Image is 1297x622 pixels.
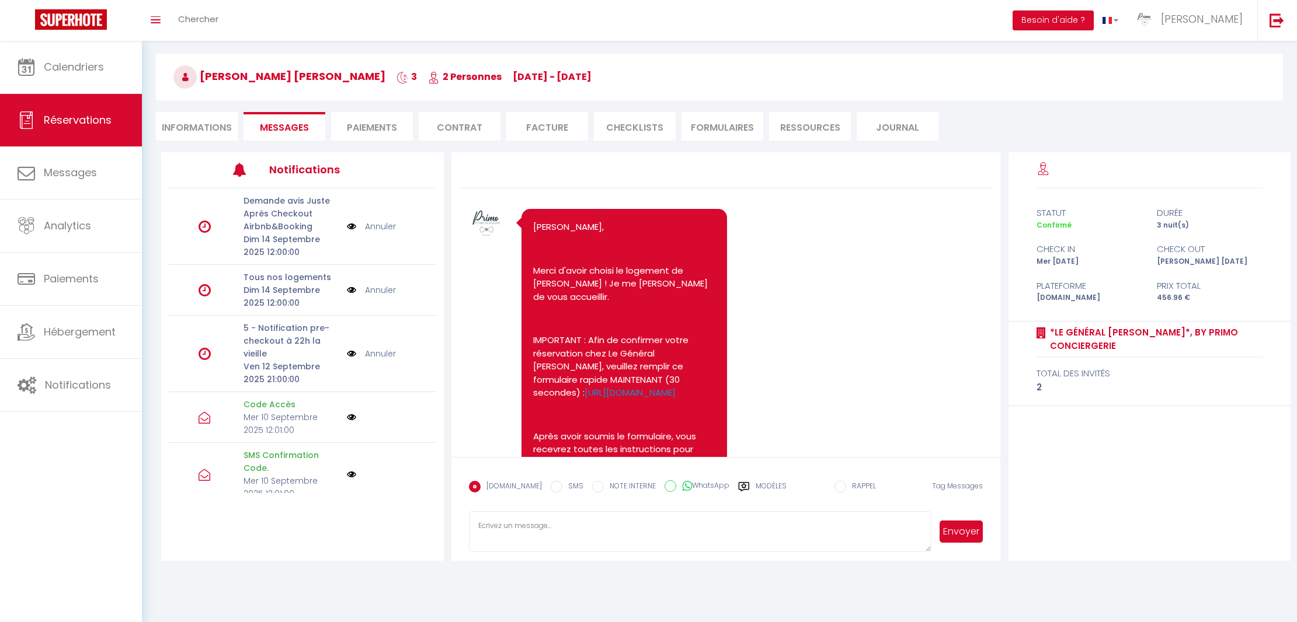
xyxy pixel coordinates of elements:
p: [PERSON_NAME], [533,221,715,234]
div: durée [1149,206,1270,220]
span: [PERSON_NAME] [1161,12,1243,26]
label: SMS [562,481,583,494]
li: Contrat [419,112,500,141]
a: Annuler [365,347,396,360]
span: Messages [260,121,309,134]
p: Ven 12 Septembre 2025 21:00:00 [244,360,339,386]
div: 2 [1037,380,1263,394]
div: Plateforme [1029,279,1150,293]
button: Besoin d'aide ? [1013,11,1094,30]
span: Paiements [44,271,99,286]
span: Calendriers [44,60,104,74]
span: Hébergement [44,324,116,339]
img: NO IMAGE [347,284,356,296]
p: Mer 10 Septembre 2025 12:01:00 [244,474,339,500]
div: 456.96 € [1149,292,1270,303]
div: statut [1029,206,1150,220]
img: Super Booking [35,9,107,30]
li: Informations [156,112,238,141]
div: Prix total [1149,279,1270,293]
p: Après avoir soumis le formulaire, vous recevrez toutes les instructions pour préparer votre arrivée. [533,430,715,470]
img: 16661631922707.png [469,206,504,241]
a: *Le Général [PERSON_NAME]*, by Primo Conciergerie [1046,326,1263,353]
span: [PERSON_NAME] [PERSON_NAME] [173,69,385,83]
div: Mer [DATE] [1029,256,1150,267]
li: Journal [857,112,938,141]
p: Merci d'avoir choisi le logement de [PERSON_NAME] ! Je me [PERSON_NAME] de vous accueillir. [533,264,715,304]
a: [URL][DOMAIN_NAME] [585,386,676,399]
span: Chercher [178,13,218,25]
label: Modèles [756,481,787,501]
img: NO IMAGE [347,347,356,360]
img: logout [1270,13,1284,27]
p: Mer 10 Septembre 2025 12:01:00 [244,411,339,436]
div: check out [1149,242,1270,256]
p: Code Accès [244,398,339,411]
span: Messages [44,165,97,180]
button: Ouvrir le widget de chat LiveChat [9,5,44,40]
div: total des invités [1037,366,1263,380]
div: [DOMAIN_NAME] [1029,292,1150,303]
h3: Notifications [269,156,381,183]
label: RAPPEL [846,481,876,494]
span: Réservations [44,113,112,127]
img: ... [1136,11,1153,28]
p: Tous nos logements [244,271,339,284]
span: [DATE] - [DATE] [513,70,592,83]
span: Notifications [45,378,111,392]
li: CHECKLISTS [594,112,676,141]
p: Dim 14 Septembre 2025 12:00:00 [244,284,339,309]
label: [DOMAIN_NAME] [481,481,542,494]
label: NOTE INTERNE [604,481,656,494]
a: Annuler [365,220,396,233]
p: SMS Confirmation Code. [244,449,339,474]
div: check in [1029,242,1150,256]
p: 5 - Notification pre-checkout à 22h la vieille [244,322,339,360]
div: 3 nuit(s) [1149,220,1270,231]
li: Facture [506,112,588,141]
a: Annuler [365,284,396,296]
li: FORMULAIRES [681,112,763,141]
button: Envoyer [940,520,983,543]
p: Demande avis Juste Après Checkout Airbnb&Booking [244,194,339,233]
img: NO IMAGE [347,413,356,422]
img: NO IMAGE [347,220,356,233]
span: Tag Messages [932,481,983,491]
span: Analytics [44,218,91,233]
img: NO IMAGE [347,470,356,479]
p: Dim 14 Septembre 2025 12:00:00 [244,233,339,258]
span: Confirmé [1037,220,1072,230]
span: 2 Personnes [428,70,502,83]
li: Paiements [331,112,413,141]
label: WhatsApp [676,480,729,493]
li: Ressources [769,112,851,141]
div: [PERSON_NAME] [DATE] [1149,256,1270,267]
p: IMPORTANT : Afin de confirmer votre réservation chez Le Général [PERSON_NAME], veuillez remplir c... [533,334,715,400]
span: 3 [397,70,417,83]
